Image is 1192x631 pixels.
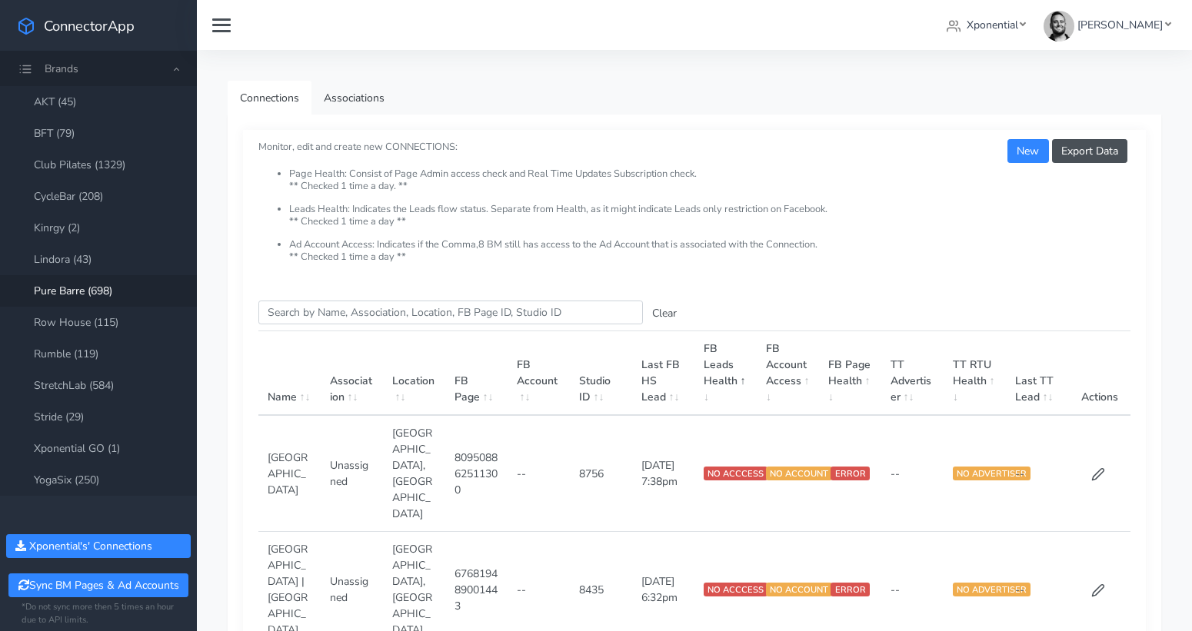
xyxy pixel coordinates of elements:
th: FB Account Access [757,331,819,416]
button: New [1007,139,1048,163]
td: 809508862511300 [445,415,508,532]
td: [GEOGRAPHIC_DATA] [258,415,321,532]
th: Association [321,331,383,416]
th: FB Leads Health [694,331,757,416]
a: [PERSON_NAME] [1037,11,1177,39]
span: NO ACCCESS [704,583,767,596]
th: FB Account [508,331,570,416]
button: Export Data [1052,139,1127,163]
li: Page Health: Consist of Page Admin access check and Real Time Updates Subscription check. ** Chec... [289,168,1130,204]
span: NO ADVERTISER [953,467,1031,480]
small: *Do not sync more then 5 times an hour due to API limits. [22,601,175,627]
small: Monitor, edit and create new CONNECTIONS: [258,128,1130,263]
span: NO ACCCESS [704,467,767,480]
td: [DATE] 7:38pm [632,415,694,532]
a: Xponential [941,11,1032,39]
td: -- [508,415,570,532]
td: -- [1006,415,1068,532]
span: Brands [45,61,78,76]
img: James Carr [1044,11,1074,42]
a: Associations [311,81,397,115]
td: -- [881,415,944,532]
span: ERROR [831,583,869,596]
span: Xponential [967,18,1018,32]
button: Sync BM Pages & Ad Accounts [8,573,188,597]
span: ConnectorApp [44,16,135,35]
button: Clear [643,301,686,325]
span: NO ACCOUNT [766,583,832,596]
th: TT RTU Health [944,331,1006,416]
li: Ad Account Access: Indicates if the Comma,8 BM still has access to the Ad Account that is associa... [289,239,1130,263]
th: Last FB HS Lead [632,331,694,416]
th: Actions [1068,331,1130,416]
span: NO ADVERTISER [953,583,1031,596]
span: NO ACCOUNT [766,467,832,480]
input: enter text you want to search [258,301,643,324]
th: TT Advertiser [881,331,944,416]
th: FB Page Health [819,331,881,416]
li: Leads Health: Indicates the Leads flow status. Separate from Health, as it might indicate Leads o... [289,204,1130,239]
th: Last TT Lead [1006,331,1068,416]
a: Connections [228,81,311,115]
th: FB Page [445,331,508,416]
th: Location [383,331,445,416]
td: [GEOGRAPHIC_DATA],[GEOGRAPHIC_DATA] [383,415,445,532]
button: Xponential's' Connections [6,534,191,558]
span: [PERSON_NAME] [1077,18,1163,32]
td: Unassigned [321,415,383,532]
td: 8756 [570,415,632,532]
th: Studio ID [570,331,632,416]
span: ERROR [831,467,869,480]
th: Name [258,331,321,416]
